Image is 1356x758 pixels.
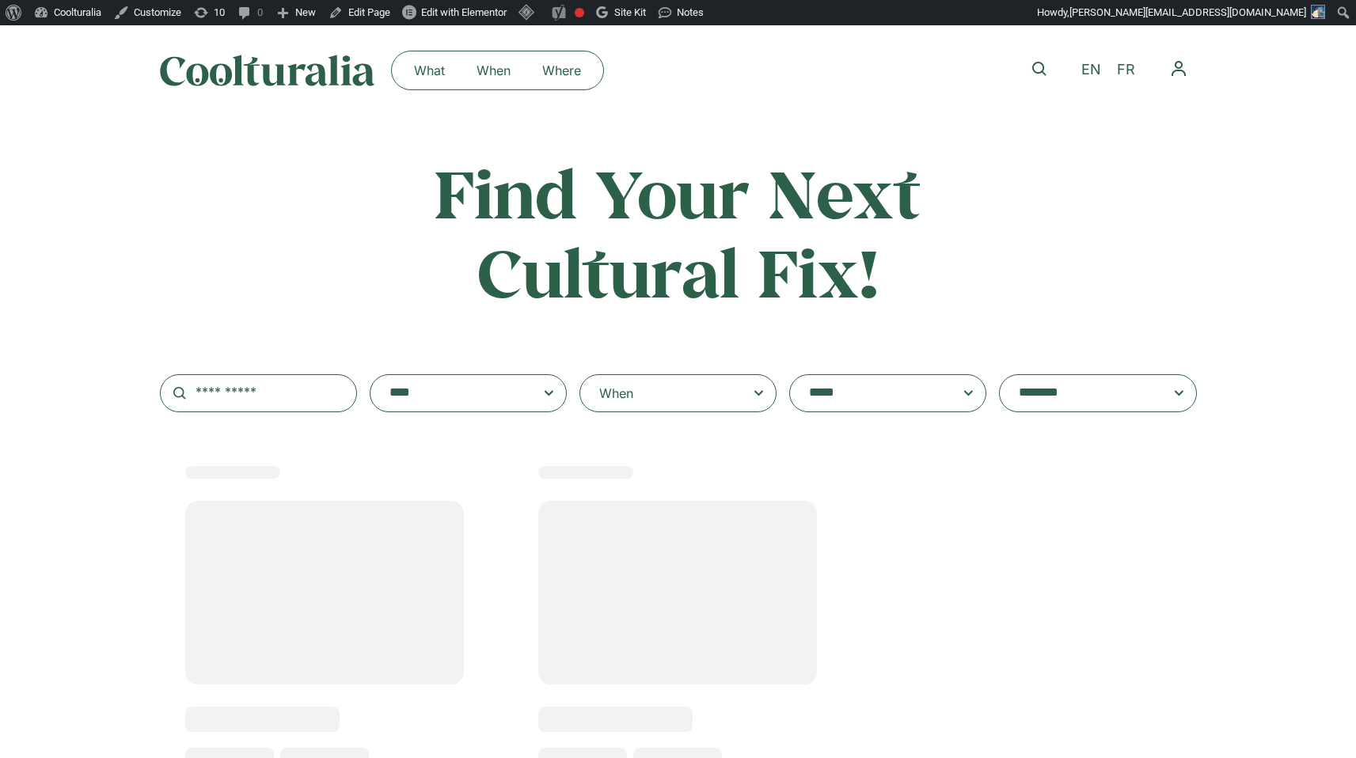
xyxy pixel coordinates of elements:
[1073,59,1109,81] a: EN
[1109,59,1143,81] a: FR
[398,58,597,83] nav: Menu
[575,8,584,17] div: Needs improvement
[421,6,507,18] span: Edit with Elementor
[1160,51,1197,87] nav: Menu
[1019,382,1145,404] textarea: Search
[1160,51,1197,87] button: Menu Toggle
[614,6,646,18] span: Site Kit
[461,58,526,83] a: When
[599,384,633,403] div: When
[367,153,989,311] h2: Find Your Next Cultural Fix!
[1117,62,1135,78] span: FR
[526,58,597,83] a: Where
[1081,62,1101,78] span: EN
[809,382,936,404] textarea: Search
[398,58,461,83] a: What
[389,382,516,404] textarea: Search
[1069,6,1306,18] span: [PERSON_NAME][EMAIL_ADDRESS][DOMAIN_NAME]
